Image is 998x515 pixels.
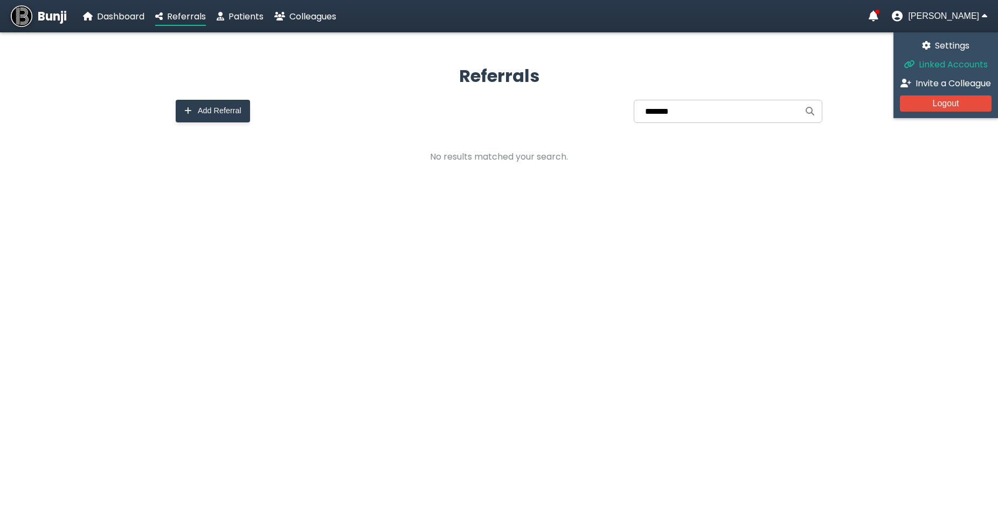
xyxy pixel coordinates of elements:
[176,150,822,163] p: No results matched your search.
[198,106,241,115] span: Add Referral
[155,10,206,23] a: Referrals
[83,10,144,23] a: Dashboard
[217,10,264,23] a: Patients
[167,10,206,23] span: Referrals
[908,11,979,21] span: [PERSON_NAME]
[900,95,992,112] button: Logout
[919,58,988,71] span: Linked Accounts
[38,8,67,25] span: Bunji
[933,99,959,108] span: Logout
[11,5,32,27] img: Bunji Dental Referral Management
[228,10,264,23] span: Patients
[869,11,878,22] a: Notifications
[274,10,336,23] a: Colleagues
[935,39,969,52] span: Settings
[176,100,250,122] button: Add Referral
[892,11,987,22] button: User menu
[289,10,336,23] span: Colleagues
[916,77,991,90] span: Invite a Colleague
[176,63,822,89] h2: Referrals
[97,10,144,23] span: Dashboard
[900,77,992,90] a: Invite a Colleague
[900,39,992,52] a: Settings
[900,58,992,71] a: Linked Accounts
[11,5,67,27] a: Bunji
